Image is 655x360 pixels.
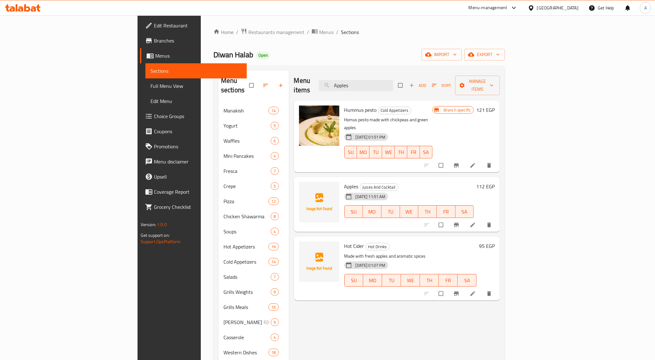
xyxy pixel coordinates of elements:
[145,78,247,94] a: Full Menu View
[403,207,416,216] span: WE
[365,243,390,250] div: Hot Drinks
[408,81,428,90] span: Add item
[218,224,289,239] div: Soups4
[407,146,420,158] button: FR
[363,205,381,218] button: MO
[140,48,247,63] a: Menus
[271,273,279,281] div: items
[263,319,269,325] svg: Inactive section
[150,67,242,75] span: Sections
[344,252,477,260] p: Made with fresh apples and aromatic spices
[218,284,289,300] div: Grills Weights9
[382,274,401,287] button: TU
[381,205,400,218] button: TU
[408,81,428,90] button: Add
[439,274,458,287] button: FR
[140,154,247,169] a: Menu disclaimer
[223,122,271,129] span: Yogurt
[246,79,259,91] span: Select all sections
[353,134,388,140] span: [DATE] 01:51 PM
[157,220,167,229] span: 1.0.0
[223,213,271,220] span: Chicken Shawarma
[271,228,279,235] div: items
[145,94,247,109] a: Edit Menu
[154,22,242,29] span: Edit Restaurant
[319,28,334,36] span: Menus
[218,194,289,209] div: Pizza12
[271,334,279,341] div: items
[271,153,278,159] span: 4
[141,231,170,239] span: Get support on:
[422,148,430,157] span: SA
[344,274,364,287] button: SU
[268,349,279,356] div: items
[347,148,355,157] span: SU
[271,229,278,235] span: 4
[435,219,448,231] span: Select to update
[437,205,455,218] button: FR
[458,207,471,216] span: SA
[353,262,388,268] span: [DATE] 01:07 PM
[268,258,279,266] div: items
[269,259,278,265] span: 14
[268,243,279,250] div: items
[384,207,398,216] span: TU
[223,318,263,326] div: Al-Halabi cuisine
[269,304,278,310] span: 16
[271,168,278,174] span: 7
[271,334,278,340] span: 4
[141,237,181,246] a: Support.OpsPlatform
[476,182,495,191] h6: 112 EGP
[269,244,278,250] span: 16
[271,288,279,296] div: items
[400,205,419,218] button: WE
[537,4,579,11] div: [GEOGRAPHIC_DATA]
[470,290,477,297] a: Edit menu item
[223,197,268,205] div: Pizza
[140,33,247,48] a: Branches
[271,319,278,325] span: 9
[271,183,278,189] span: 5
[223,273,271,281] span: Salads
[420,146,432,158] button: SA
[223,167,271,175] span: Fresca
[218,148,289,163] div: Mini Pancakes4
[420,274,439,287] button: TH
[223,318,263,326] span: [PERSON_NAME] cuisine
[449,287,465,300] button: Branch-specific-item
[422,276,436,285] span: TH
[218,118,289,133] div: Yogurt5
[271,138,278,144] span: 6
[469,51,500,59] span: export
[223,107,268,114] span: Manakish
[223,228,271,235] span: Soups
[223,349,268,356] div: Western Dishes
[141,220,156,229] span: Version:
[154,188,242,196] span: Coverage Report
[218,330,289,345] div: Casserole4
[150,82,242,90] span: Full Menu View
[482,218,497,232] button: delete
[223,152,271,160] span: Mini Pancakes
[271,182,279,190] div: items
[269,350,278,356] span: 18
[218,269,289,284] div: Salads7
[271,318,279,326] div: items
[441,276,455,285] span: FR
[397,148,405,157] span: TH
[223,334,271,341] span: Casserole
[455,76,500,95] button: Manage items
[271,122,279,129] div: items
[470,162,477,169] a: Edit menu item
[155,52,242,60] span: Menus
[140,18,247,33] a: Edit Restaurant
[271,214,278,220] span: 8
[401,274,420,287] button: WE
[218,239,289,254] div: Hot Appetizers16
[382,146,395,158] button: WE
[365,207,379,216] span: MO
[140,169,247,184] a: Upsell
